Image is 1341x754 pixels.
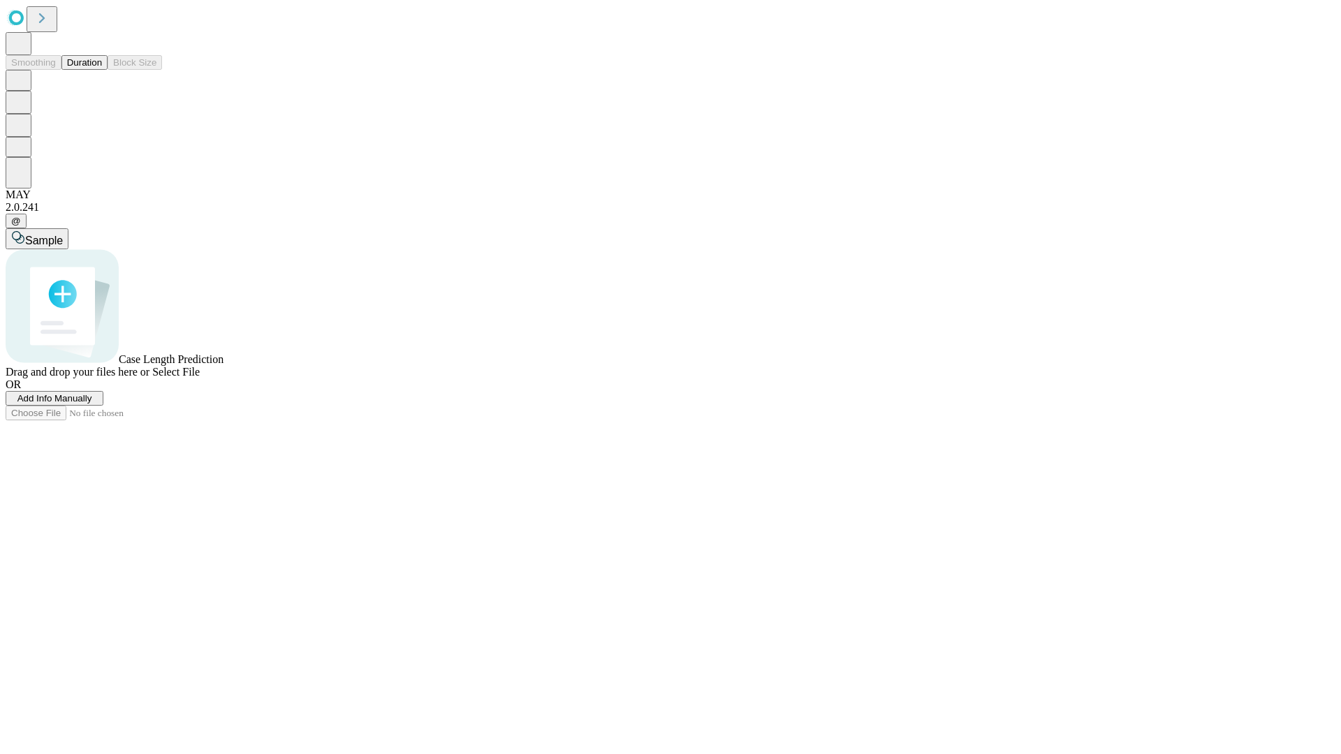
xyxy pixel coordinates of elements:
[6,55,61,70] button: Smoothing
[6,188,1335,201] div: MAY
[6,366,149,378] span: Drag and drop your files here or
[152,366,200,378] span: Select File
[25,235,63,246] span: Sample
[61,55,108,70] button: Duration
[119,353,223,365] span: Case Length Prediction
[6,391,103,406] button: Add Info Manually
[6,214,27,228] button: @
[6,228,68,249] button: Sample
[6,378,21,390] span: OR
[6,201,1335,214] div: 2.0.241
[11,216,21,226] span: @
[108,55,162,70] button: Block Size
[17,393,92,404] span: Add Info Manually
